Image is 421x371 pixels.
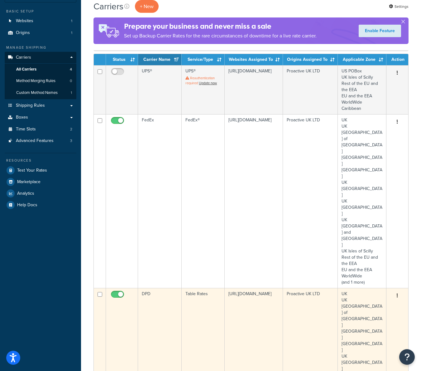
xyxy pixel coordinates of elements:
[16,115,28,120] span: Boxes
[124,21,317,32] h4: Prepare your business and never miss a sale
[93,0,123,12] h1: Carriers
[359,25,401,37] a: Enable Feature
[16,103,45,108] span: Shipping Rules
[5,112,76,123] a: Boxes
[16,127,36,132] span: Time Slots
[338,65,386,114] td: US POBox UK Isles of Scilly Rest of the EU and the EEA EU and the EEA WorldWide Caribbean
[5,52,76,63] a: Carriers
[283,114,338,288] td: Proactive UK LTD
[182,114,225,288] td: FedEx®
[182,54,225,65] th: Service/Type: activate to sort column ascending
[5,135,76,147] li: Advanced Features
[70,138,72,144] span: 3
[389,2,409,11] a: Settings
[16,78,55,84] span: Method Merging Rules
[182,65,225,114] td: UPS®
[70,127,72,132] span: 2
[225,54,283,65] th: Websites Assigned To: activate to sort column ascending
[138,54,182,65] th: Carrier Name: activate to sort column ascending
[5,27,76,39] li: Origins
[16,67,36,72] span: All Carriers
[5,75,76,87] a: Method Merging Rules 0
[70,78,72,84] span: 0
[5,135,76,147] a: Advanced Features 3
[338,54,386,65] th: Applicable Zone: activate to sort column ascending
[71,30,72,36] span: 1
[16,55,31,60] span: Carriers
[5,64,76,75] li: All Carriers
[5,87,76,99] a: Custom Method Names 1
[17,203,37,208] span: Help Docs
[225,65,283,114] td: [URL][DOMAIN_NAME]
[16,30,30,36] span: Origins
[5,75,76,87] li: Method Merging Rules
[5,87,76,99] li: Custom Method Names
[5,15,76,27] a: Websites 1
[70,67,72,72] span: 4
[138,114,182,288] td: FedEx
[5,100,76,111] a: Shipping Rules
[16,138,54,144] span: Advanced Features
[185,76,215,85] span: Reauthentication required
[17,168,47,173] span: Test Your Rates
[225,114,283,288] td: [URL][DOMAIN_NAME]
[5,176,76,188] a: Marketplace
[5,52,76,99] li: Carriers
[5,64,76,75] a: All Carriers 4
[5,124,76,135] a: Time Slots 2
[17,191,34,196] span: Analytics
[5,9,76,14] div: Basic Setup
[386,54,408,65] th: Action
[16,90,58,95] span: Custom Method Names
[16,18,33,24] span: Websites
[5,158,76,163] div: Resources
[199,81,217,85] a: Update now
[5,27,76,39] a: Origins 1
[138,65,182,114] td: UPS®
[5,15,76,27] li: Websites
[106,54,138,65] th: Status: activate to sort column ascending
[5,124,76,135] li: Time Slots
[399,349,415,365] button: Open Resource Center
[5,165,76,176] a: Test Your Rates
[17,179,41,185] span: Marketplace
[283,65,338,114] td: Proactive UK LTD
[93,17,124,44] img: ad-rules-rateshop-fe6ec290ccb7230408bd80ed9643f0289d75e0ffd9eb532fc0e269fcd187b520.png
[5,188,76,199] a: Analytics
[5,199,76,211] a: Help Docs
[283,54,338,65] th: Origins Assigned To: activate to sort column ascending
[338,114,386,288] td: UK UK [GEOGRAPHIC_DATA] of [GEOGRAPHIC_DATA] [GEOGRAPHIC_DATA] [GEOGRAPHIC_DATA] UK [GEOGRAPHIC_D...
[71,90,72,95] span: 1
[71,18,72,24] span: 1
[124,32,317,40] p: Set up Backup Carrier Rates for the rare circumstances of downtime for a live rate carrier.
[5,45,76,50] div: Manage Shipping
